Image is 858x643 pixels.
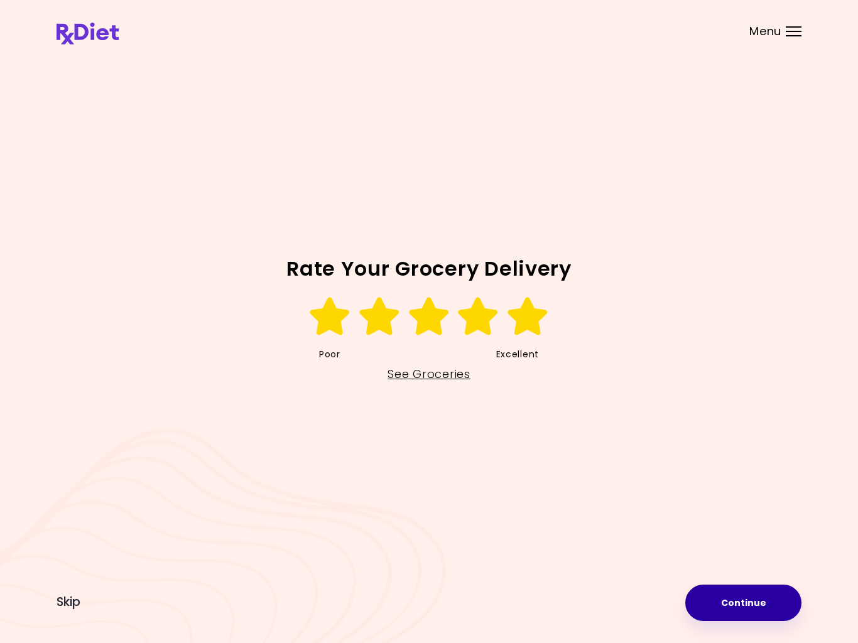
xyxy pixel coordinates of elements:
[57,595,80,609] button: Skip
[685,585,801,621] button: Continue
[57,23,119,45] img: RxDiet
[749,26,781,37] span: Menu
[57,259,801,279] h2: Rate Your Grocery Delivery
[388,364,470,384] a: See Groceries
[496,345,539,365] span: Excellent
[319,345,340,365] span: Poor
